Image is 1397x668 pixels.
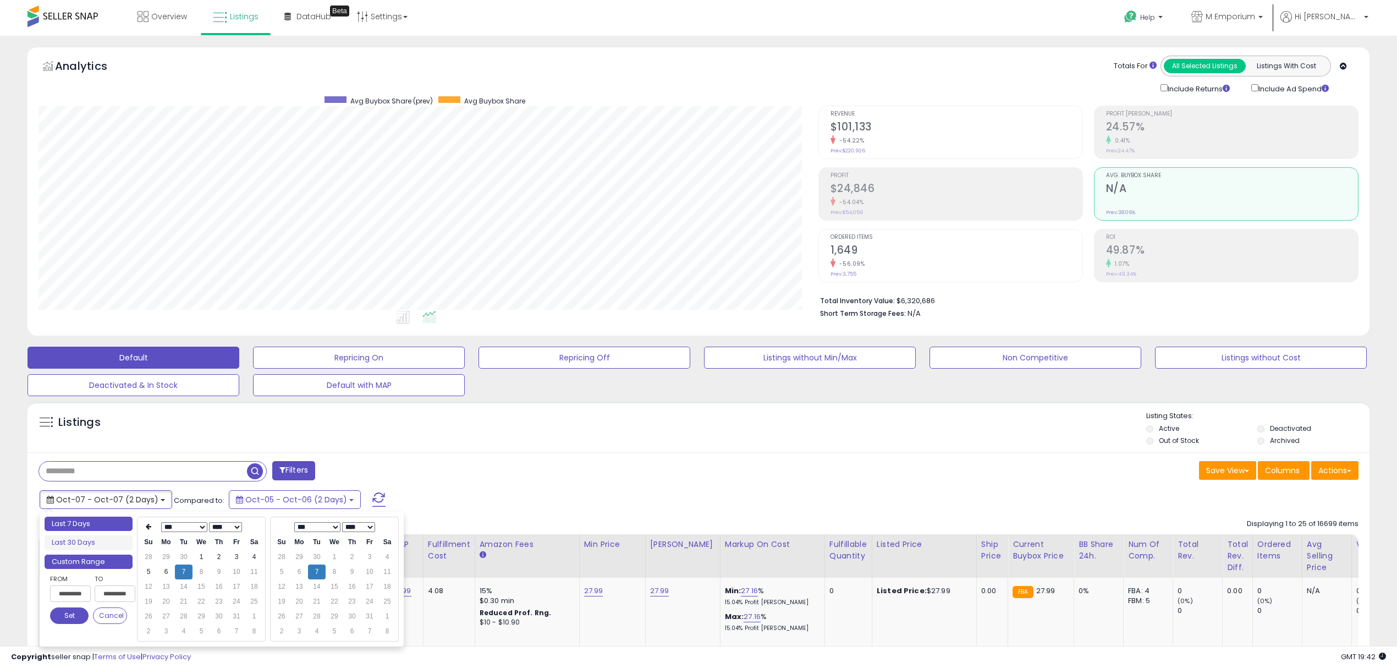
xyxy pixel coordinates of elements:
td: 2 [343,550,361,565]
button: Listings without Cost [1155,347,1367,369]
th: The percentage added to the cost of goods (COGS) that forms the calculator for Min & Max prices. [720,534,824,578]
label: To [95,573,127,584]
td: 24 [228,594,245,609]
td: 14 [308,579,326,594]
small: Prev: 38.06% [1106,209,1135,216]
td: 7 [228,624,245,639]
span: ROI [1106,234,1358,240]
td: 15 [193,579,210,594]
a: 27.16 [744,611,761,622]
th: Su [140,535,157,550]
td: 8 [193,565,210,579]
td: 25 [378,594,396,609]
div: FBM: 5 [1128,596,1164,606]
td: 3 [361,550,378,565]
th: Th [210,535,228,550]
td: 23 [210,594,228,609]
td: 30 [308,550,326,565]
td: 11 [245,565,263,579]
td: 2 [210,550,228,565]
td: 17 [228,579,245,594]
span: Ordered Items [831,234,1082,240]
td: 10 [361,565,378,579]
div: Min Price [584,539,641,550]
td: 8 [378,624,396,639]
b: Short Term Storage Fees: [820,309,906,318]
td: 4 [308,624,326,639]
button: Repricing On [253,347,465,369]
td: 20 [157,594,175,609]
td: 13 [290,579,308,594]
td: 6 [290,565,308,579]
button: Filters [272,461,315,480]
div: Totals For [1114,61,1157,72]
div: N/A [1307,586,1343,596]
label: From [50,573,89,584]
div: Fulfillment Cost [428,539,470,562]
a: 27.99 [584,585,603,596]
td: 28 [175,609,193,624]
p: 15.04% Profit [PERSON_NAME] [725,599,816,606]
h2: 24.57% [1106,121,1358,135]
label: Archived [1270,436,1300,445]
small: Amazon Fees. [480,550,486,560]
td: 26 [273,609,290,624]
div: $10 - $10.90 [480,618,571,627]
span: Profit [831,173,1082,179]
div: 0 [1257,606,1302,616]
button: Non Competitive [930,347,1141,369]
b: Reduced Prof. Rng. [480,608,552,617]
h5: Listings [58,415,101,430]
td: 5 [193,624,210,639]
button: Deactivated & In Stock [28,374,239,396]
td: 31 [361,609,378,624]
div: % [725,586,816,606]
button: Oct-07 - Oct-07 (2 Days) [40,490,172,509]
div: Current Buybox Price [1013,539,1069,562]
button: All Selected Listings [1164,59,1246,73]
span: DataHub [296,11,331,22]
th: Tu [308,535,326,550]
div: % [725,612,816,632]
b: Min: [725,585,741,596]
td: 16 [343,579,361,594]
td: 19 [273,594,290,609]
button: Set [50,607,89,624]
label: Deactivated [1270,424,1311,433]
td: 3 [157,624,175,639]
div: Total Rev. [1178,539,1218,562]
td: 29 [193,609,210,624]
div: Include Returns [1152,82,1243,95]
small: -56.09% [835,260,865,268]
div: Fulfillable Quantity [829,539,867,562]
td: 6 [157,565,175,579]
div: BB Share 24h. [1079,539,1119,562]
td: 7 [361,624,378,639]
span: Hi [PERSON_NAME] [1295,11,1361,22]
a: 27.99 [650,585,669,596]
td: 7 [175,565,193,579]
span: 2025-10-7 19:42 GMT [1341,651,1386,662]
td: 21 [175,594,193,609]
td: 16 [210,579,228,594]
a: 27.16 [741,585,758,596]
div: Include Ad Spend [1243,82,1346,95]
td: 28 [308,609,326,624]
div: 0 [1178,606,1222,616]
div: 0 [1178,586,1222,596]
button: Default with MAP [253,374,465,396]
span: Avg. Buybox Share [1106,173,1358,179]
small: -54.22% [835,136,865,145]
div: MAP [392,539,419,550]
small: 1.07% [1111,260,1130,268]
b: Listed Price: [877,585,927,596]
span: Overview [151,11,187,22]
td: 14 [175,579,193,594]
a: Terms of Use [94,651,141,662]
strong: Copyright [11,651,51,662]
td: 2 [273,624,290,639]
td: 22 [193,594,210,609]
li: $6,320,686 [820,293,1351,306]
div: 4.08 [428,586,466,596]
div: 0 [1257,586,1302,596]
